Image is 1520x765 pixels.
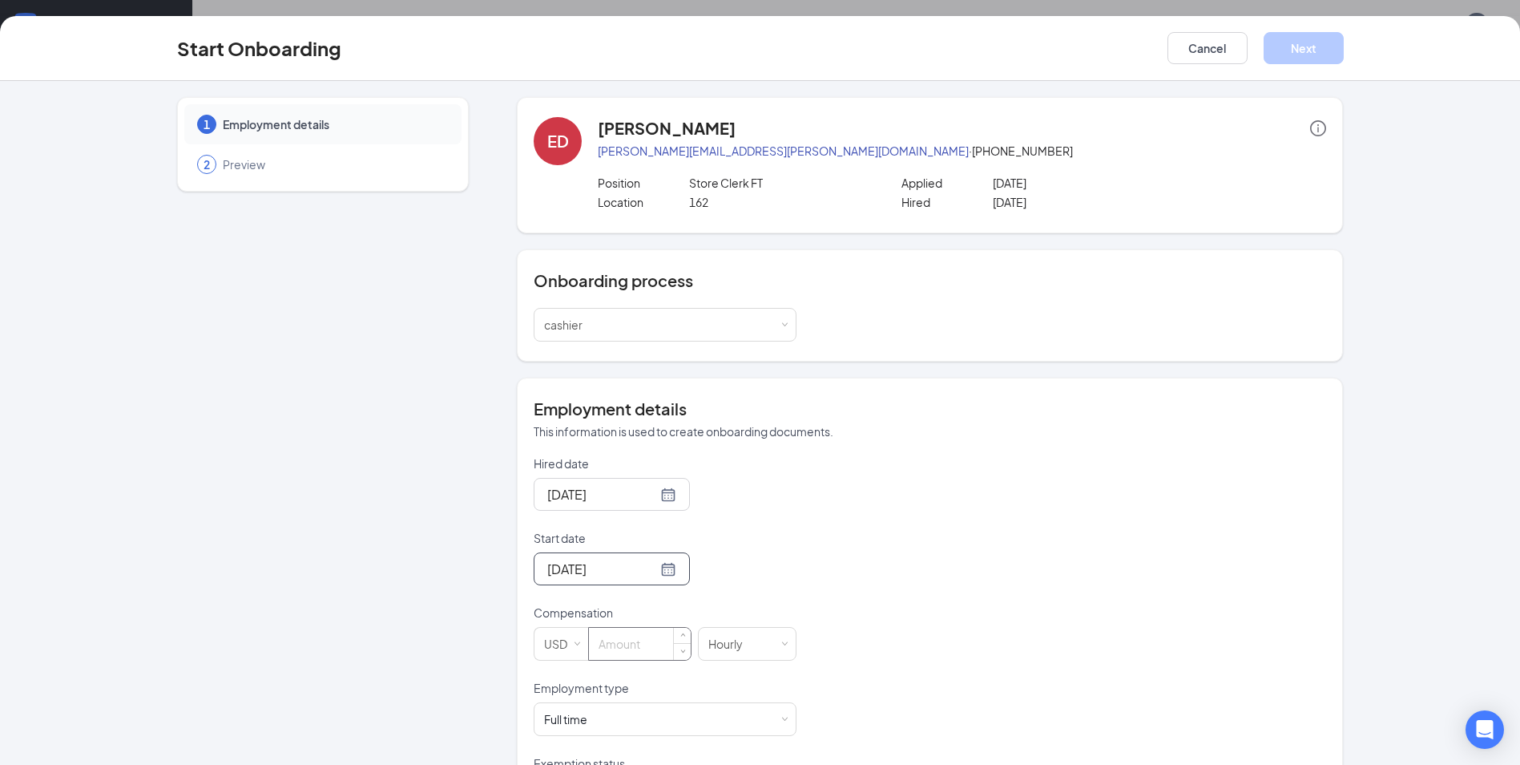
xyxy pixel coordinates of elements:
p: Employment type [534,680,796,696]
p: Hired [901,194,993,210]
p: Store Clerk FT [689,175,871,191]
p: Start date [534,530,796,546]
h4: Onboarding process [534,269,1326,292]
span: Decrease Value [674,643,691,659]
h4: Employment details [534,398,1326,420]
p: [DATE] [993,194,1175,210]
button: Cancel [1167,32,1248,64]
div: Full time [544,711,587,727]
h4: [PERSON_NAME] [598,117,736,140]
input: Amount [589,628,691,660]
span: Employment details [223,116,446,132]
p: Position [598,175,689,191]
h3: Start Onboarding [177,34,341,62]
input: Aug 26, 2025 [547,484,657,504]
div: Hourly [708,628,754,660]
span: info-circle [1310,120,1326,136]
p: Hired date [534,455,796,472]
p: Location [598,194,689,210]
span: Increase Value [674,628,691,644]
span: 1 [204,116,210,132]
p: Applied [901,175,993,191]
span: Preview [223,156,446,172]
a: [PERSON_NAME][EMAIL_ADDRESS][PERSON_NAME][DOMAIN_NAME] [598,144,969,158]
div: Open Intercom Messenger [1466,710,1504,749]
p: [DATE] [993,175,1175,191]
div: [object Object] [544,309,594,341]
div: USD [544,628,579,660]
p: Compensation [534,605,796,621]
p: · [PHONE_NUMBER] [598,143,1326,159]
div: [object Object] [544,711,599,727]
p: This information is used to create onboarding documents. [534,423,1326,439]
button: Next [1264,32,1344,64]
p: 162 [689,194,871,210]
div: ED [547,130,569,152]
span: cashier [544,318,583,332]
span: 2 [204,156,210,172]
input: Aug 26, 2025 [547,559,657,579]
